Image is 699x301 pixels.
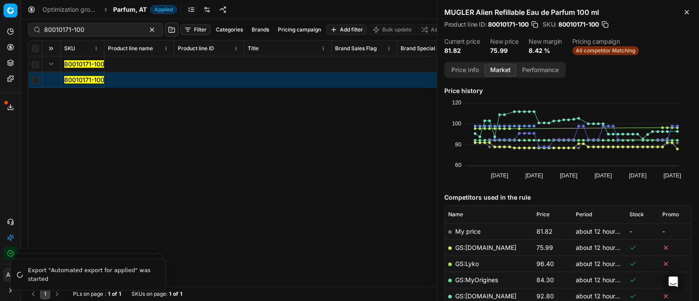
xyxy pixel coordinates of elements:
[44,25,140,34] input: Search by SKU or title
[488,20,529,29] span: 80010171-100
[248,24,273,35] button: Brands
[248,45,259,52] span: Title
[664,172,681,179] text: [DATE]
[169,291,171,298] strong: 1
[536,244,553,251] span: 75.99
[455,292,516,300] a: GS:[DOMAIN_NAME]
[73,291,103,298] span: PLs on page
[455,141,461,148] text: 80
[452,99,461,106] text: 120
[529,46,562,55] dd: 8.42 %
[73,291,121,298] div: :
[3,268,17,282] button: AC
[630,211,644,218] span: Stock
[52,289,62,299] button: Go to next page
[446,64,484,76] button: Price info
[444,46,480,55] dd: 81.82
[108,291,110,298] strong: 1
[212,24,246,35] button: Categories
[444,86,692,95] h5: Price history
[180,24,211,35] button: Filter
[659,223,692,239] td: -
[536,276,554,284] span: 84.30
[326,24,367,35] button: Add filter
[173,291,178,298] strong: of
[369,24,415,35] button: Bulk update
[335,45,377,52] span: Brand Sales Flag
[576,244,631,251] span: about 12 hours ago
[662,211,679,218] span: Promo
[455,162,461,168] text: 60
[113,5,177,14] span: Parfum, ATApplied
[64,60,104,69] button: 80010171-100
[484,64,516,76] button: Market
[576,260,631,267] span: about 12 hours ago
[572,38,639,45] dt: Pricing campaign
[536,228,553,235] span: 81.82
[455,244,516,251] a: GS:[DOMAIN_NAME]
[543,21,557,28] span: SKU :
[455,276,498,284] a: GS:MyOrigines
[28,289,38,299] button: Go to previous page
[131,291,167,298] span: SKUs on page :
[4,268,17,281] span: AC
[28,266,155,283] div: Export "Automated export for applied" was started
[490,46,518,55] dd: 75.99
[444,38,480,45] dt: Current price
[536,211,550,218] span: Price
[42,5,177,14] nav: breadcrumb
[525,172,543,179] text: [DATE]
[178,45,214,52] span: Product line ID
[180,291,182,298] strong: 1
[491,172,508,179] text: [DATE]
[536,260,554,267] span: 96.40
[516,64,564,76] button: Performance
[455,260,479,267] a: GS:Lyko
[64,60,104,68] mark: 80010171-100
[572,46,639,55] span: All competitor Matching
[46,43,56,54] button: Expand all
[529,38,562,45] dt: New margin
[576,228,631,235] span: about 12 hours ago
[452,120,461,127] text: 100
[595,172,612,179] text: [DATE]
[40,289,50,299] button: 1
[536,292,554,300] span: 92.80
[560,172,578,179] text: [DATE]
[629,172,647,179] text: [DATE]
[576,211,592,218] span: Period
[108,45,153,52] span: Product line name
[448,211,463,218] span: Name
[663,271,684,292] div: Open Intercom Messenger
[576,292,631,300] span: about 12 hours ago
[112,291,117,298] strong: of
[150,5,177,14] span: Applied
[64,76,104,84] button: 80010171-100
[444,193,692,202] h5: Competitors used in the rule
[455,228,481,235] span: My price
[558,20,599,29] span: 80010171-100
[64,76,104,83] mark: 80010171-100
[64,45,75,52] span: SKU
[401,45,454,52] span: Brand Special Display
[46,59,56,69] button: Expand
[576,276,631,284] span: about 12 hours ago
[626,223,659,239] td: -
[113,5,147,14] span: Parfum, AT
[42,5,98,14] a: Optimization groups
[28,289,62,299] nav: pagination
[119,291,121,298] strong: 1
[444,21,486,28] span: Product line ID :
[274,24,325,35] button: Pricing campaign
[417,24,451,35] button: Assign
[444,7,692,17] h2: MUGLER Alien Refillable Eau de Parfum 100 ml
[490,38,518,45] dt: New price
